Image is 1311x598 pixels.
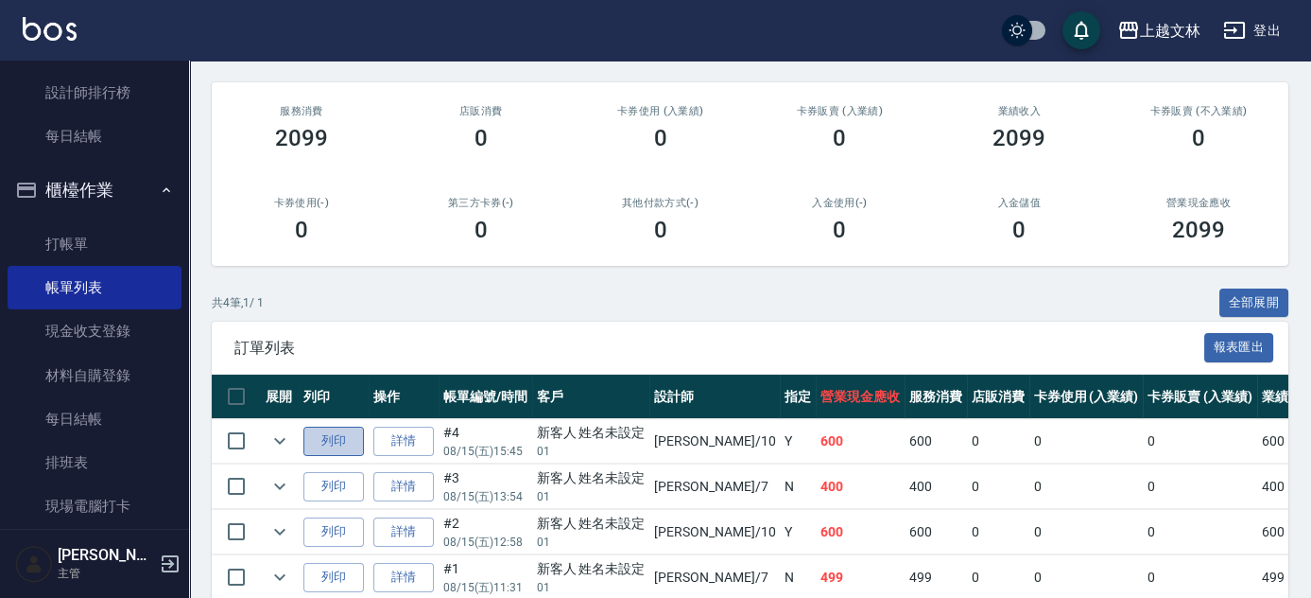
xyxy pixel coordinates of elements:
p: 01 [537,488,646,505]
button: 列印 [303,472,364,501]
button: 登出 [1216,13,1288,48]
a: 設計師排行榜 [8,71,181,114]
button: expand row [266,518,294,546]
td: #3 [439,465,532,509]
button: 全部展開 [1219,289,1289,318]
a: 每日結帳 [8,114,181,158]
td: 600 [816,419,905,464]
a: 詳情 [373,472,434,501]
h3: 0 [833,125,846,151]
div: 新客人 姓名未設定 [537,468,646,488]
td: 600 [816,510,905,554]
img: Logo [23,17,77,41]
td: 0 [1029,510,1144,554]
p: 08/15 (五) 11:31 [443,579,527,596]
h3: 0 [1192,125,1205,151]
button: 列印 [303,518,364,547]
button: 上越文林 [1110,11,1208,50]
td: 600 [905,419,967,464]
td: 400 [905,465,967,509]
p: 01 [537,443,646,460]
div: 新客人 姓名未設定 [537,423,646,443]
p: 08/15 (五) 15:45 [443,443,527,460]
img: Person [15,545,53,583]
th: 店販消費 [967,375,1029,419]
h5: [PERSON_NAME] [58,546,154,565]
td: 0 [967,419,1029,464]
td: 400 [816,465,905,509]
a: 帳單列表 [8,266,181,309]
th: 展開 [261,375,299,419]
td: 0 [1029,419,1144,464]
button: 列印 [303,563,364,592]
button: expand row [266,427,294,455]
th: 卡券使用 (入業績) [1029,375,1144,419]
a: 排班表 [8,441,181,484]
button: expand row [266,472,294,501]
td: 600 [905,510,967,554]
th: 卡券販賣 (入業績) [1143,375,1257,419]
td: 0 [1029,465,1144,509]
a: 現金收支登錄 [8,309,181,353]
th: 帳單編號/時間 [439,375,532,419]
h2: 卡券使用 (入業績) [594,105,728,117]
td: Y [780,510,816,554]
a: 每日結帳 [8,397,181,441]
button: expand row [266,563,294,591]
h2: 營業現金應收 [1131,197,1266,209]
p: 08/15 (五) 13:54 [443,488,527,505]
div: 新客人 姓名未設定 [537,559,646,579]
th: 列印 [299,375,369,419]
th: 服務消費 [905,375,967,419]
p: 01 [537,579,646,596]
h3: 0 [654,125,667,151]
h3: 0 [474,125,488,151]
a: 材料自購登錄 [8,354,181,397]
h3: 2099 [1172,217,1225,243]
h2: 其他付款方式(-) [594,197,728,209]
button: 櫃檯作業 [8,166,181,215]
h2: 入金儲值 [952,197,1086,209]
th: 設計師 [649,375,780,419]
button: 列印 [303,427,364,456]
h3: 0 [1012,217,1026,243]
h3: 0 [833,217,846,243]
div: 上越文林 [1140,19,1200,43]
h3: 0 [654,217,667,243]
th: 操作 [369,375,439,419]
a: 報表匯出 [1204,338,1274,356]
td: N [780,465,816,509]
p: 08/15 (五) 12:58 [443,534,527,551]
td: Y [780,419,816,464]
a: 詳情 [373,427,434,456]
th: 客戶 [532,375,650,419]
p: 主管 [58,565,154,582]
a: 詳情 [373,518,434,547]
th: 營業現金應收 [816,375,905,419]
td: [PERSON_NAME] /10 [649,510,780,554]
td: #4 [439,419,532,464]
button: save [1062,11,1100,49]
h2: 業績收入 [952,105,1086,117]
p: 共 4 筆, 1 / 1 [212,294,264,311]
p: 01 [537,534,646,551]
h2: 第三方卡券(-) [414,197,548,209]
a: 詳情 [373,563,434,592]
div: 新客人 姓名未設定 [537,514,646,534]
td: 0 [1143,465,1257,509]
td: 0 [1143,419,1257,464]
a: 現場電腦打卡 [8,484,181,528]
h3: 0 [474,217,488,243]
h2: 卡券使用(-) [234,197,369,209]
h2: 卡券販賣 (入業績) [772,105,906,117]
a: 打帳單 [8,222,181,266]
h3: 0 [295,217,308,243]
td: [PERSON_NAME] /10 [649,419,780,464]
td: 0 [1143,510,1257,554]
td: #2 [439,510,532,554]
h3: 服務消費 [234,105,369,117]
td: 0 [967,510,1029,554]
h3: 2099 [992,125,1045,151]
td: 0 [967,465,1029,509]
button: 報表匯出 [1204,333,1274,362]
